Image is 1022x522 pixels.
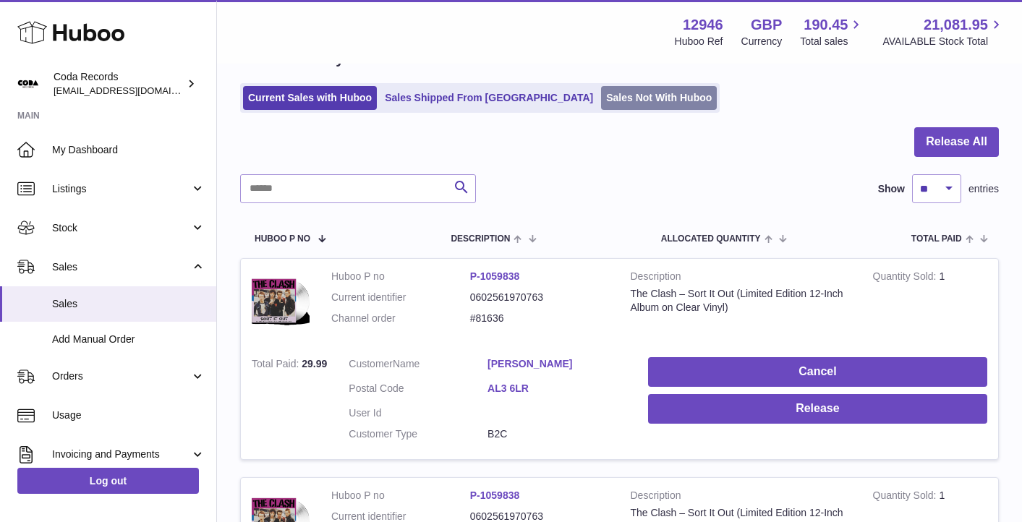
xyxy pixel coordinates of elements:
[968,182,999,196] span: entries
[683,15,723,35] strong: 12946
[631,489,851,506] strong: Description
[873,489,940,505] strong: Quantity Sold
[800,35,864,48] span: Total sales
[331,291,470,304] dt: Current identifier
[252,358,302,373] strong: Total Paid
[52,333,205,346] span: Add Manual Order
[862,259,998,347] td: 1
[882,35,1005,48] span: AVAILABLE Stock Total
[451,234,510,244] span: Description
[52,182,190,196] span: Listings
[331,270,470,283] dt: Huboo P no
[470,270,520,282] a: P-1059838
[800,15,864,48] a: 190.45 Total sales
[349,357,487,375] dt: Name
[751,15,782,35] strong: GBP
[878,182,905,196] label: Show
[349,406,487,420] dt: User Id
[52,297,205,311] span: Sales
[487,382,626,395] a: AL3 6LR
[631,287,851,315] div: The Clash – Sort It Out (Limited Edition 12-Inch Album on Clear Vinyl)
[52,408,205,422] span: Usage
[380,86,598,110] a: Sales Shipped From [GEOGRAPHIC_DATA]
[331,312,470,325] dt: Channel order
[470,489,520,501] a: P-1059838
[914,127,999,157] button: Release All
[252,270,310,333] img: 129461758903578.png
[54,85,213,96] span: [EMAIL_ADDRESS][DOMAIN_NAME]
[349,358,393,369] span: Customer
[302,358,327,369] span: 29.99
[882,15,1005,48] a: 21,081.95 AVAILABLE Stock Total
[601,86,717,110] a: Sales Not With Huboo
[873,270,940,286] strong: Quantity Sold
[349,427,487,441] dt: Customer Type
[52,221,190,235] span: Stock
[487,357,626,371] a: [PERSON_NAME]
[17,468,199,494] a: Log out
[741,35,783,48] div: Currency
[648,357,987,387] button: Cancel
[331,489,470,502] dt: Huboo P no
[631,270,851,287] strong: Description
[675,35,723,48] div: Huboo Ref
[52,369,190,383] span: Orders
[349,382,487,399] dt: Postal Code
[661,234,761,244] span: ALLOCATED Quantity
[487,427,626,441] dd: B2C
[470,312,609,325] dd: #81636
[243,86,377,110] a: Current Sales with Huboo
[804,15,848,35] span: 190.45
[52,143,205,157] span: My Dashboard
[911,234,962,244] span: Total paid
[470,291,609,304] dd: 0602561970763
[54,70,184,98] div: Coda Records
[17,73,39,95] img: haz@pcatmedia.com
[255,234,310,244] span: Huboo P no
[52,260,190,274] span: Sales
[924,15,988,35] span: 21,081.95
[52,448,190,461] span: Invoicing and Payments
[648,394,987,424] button: Release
